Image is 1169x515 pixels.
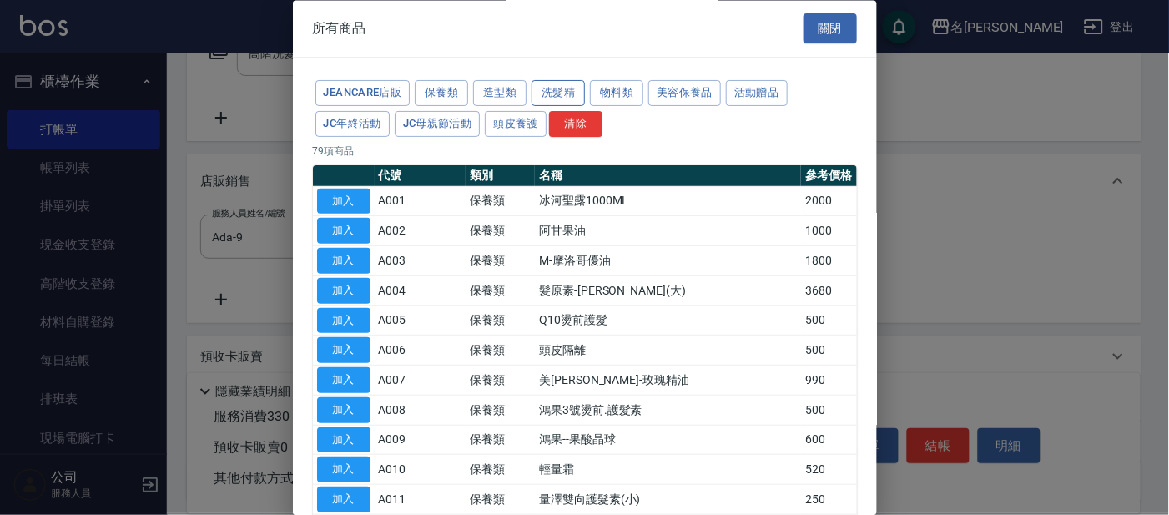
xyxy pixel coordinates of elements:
[466,426,535,456] td: 保養類
[466,455,535,485] td: 保養類
[317,189,370,215] button: 加入
[473,81,527,107] button: 造型類
[532,81,585,107] button: 洗髮精
[466,187,535,217] td: 保養類
[375,485,466,515] td: A011
[375,276,466,306] td: A004
[317,487,370,513] button: 加入
[317,249,370,275] button: 加入
[801,396,856,426] td: 500
[317,308,370,334] button: 加入
[375,455,466,485] td: A010
[375,246,466,276] td: A003
[375,216,466,246] td: A002
[466,165,535,187] th: 類別
[317,368,370,394] button: 加入
[375,306,466,336] td: A005
[535,485,801,515] td: 量澤雙向護髮素(小)
[466,216,535,246] td: 保養類
[801,165,856,187] th: 參考價格
[801,187,856,217] td: 2000
[466,485,535,515] td: 保養類
[801,216,856,246] td: 1000
[317,278,370,304] button: 加入
[466,336,535,366] td: 保養類
[375,336,466,366] td: A006
[801,366,856,396] td: 990
[375,165,466,187] th: 代號
[466,366,535,396] td: 保養類
[485,111,547,137] button: 頭皮養護
[313,144,857,159] p: 79 項商品
[317,427,370,453] button: 加入
[726,81,788,107] button: 活動贈品
[375,187,466,217] td: A001
[466,396,535,426] td: 保養類
[415,81,468,107] button: 保養類
[801,246,856,276] td: 1800
[801,485,856,515] td: 250
[535,276,801,306] td: 髮原素-[PERSON_NAME](大)
[395,111,481,137] button: JC母親節活動
[549,111,602,137] button: 清除
[535,165,801,187] th: 名稱
[317,338,370,364] button: 加入
[535,246,801,276] td: M-摩洛哥優油
[801,455,856,485] td: 520
[313,20,366,37] span: 所有商品
[466,246,535,276] td: 保養類
[375,366,466,396] td: A007
[801,306,856,336] td: 500
[317,457,370,483] button: 加入
[317,219,370,245] button: 加入
[317,397,370,423] button: 加入
[466,276,535,306] td: 保養類
[535,216,801,246] td: 阿甘果油
[315,81,411,107] button: JeanCare店販
[315,111,390,137] button: JC年終活動
[535,336,801,366] td: 頭皮隔離
[801,276,856,306] td: 3680
[535,426,801,456] td: 鴻果--果酸晶球
[535,306,801,336] td: Q10燙前護髮
[375,396,466,426] td: A008
[535,396,801,426] td: 鴻果3號燙前.護髮素
[590,81,643,107] button: 物料類
[375,426,466,456] td: A009
[648,81,721,107] button: 美容保養品
[535,187,801,217] td: 冰河聖露1000ML
[535,366,801,396] td: 美[PERSON_NAME]-玫瑰精油
[801,426,856,456] td: 600
[801,336,856,366] td: 500
[535,455,801,485] td: 輕量霜
[804,13,857,44] button: 關閉
[466,306,535,336] td: 保養類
